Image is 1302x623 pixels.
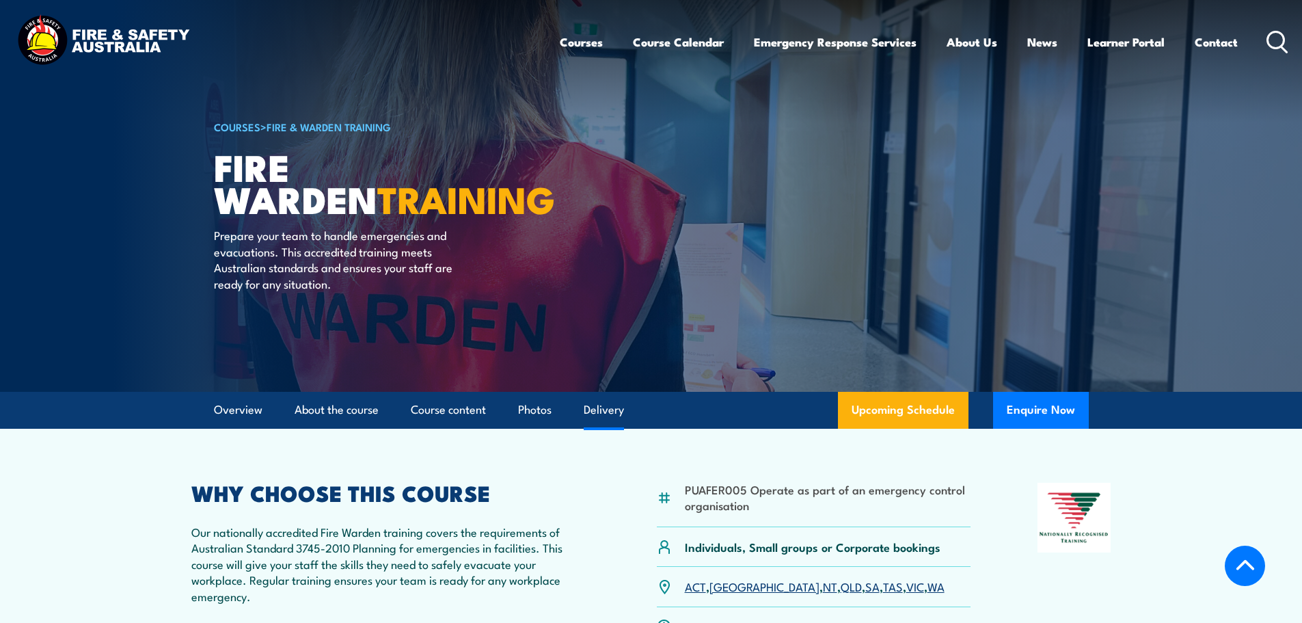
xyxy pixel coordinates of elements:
a: Courses [560,24,603,60]
a: Photos [518,392,552,428]
h2: WHY CHOOSE THIS COURSE [191,483,591,502]
a: About Us [947,24,997,60]
a: Course Calendar [633,24,724,60]
a: Overview [214,392,262,428]
a: Contact [1195,24,1238,60]
a: Upcoming Schedule [838,392,968,429]
a: WA [927,578,945,594]
a: About the course [295,392,379,428]
a: [GEOGRAPHIC_DATA] [709,578,819,594]
a: Learner Portal [1087,24,1165,60]
img: Nationally Recognised Training logo. [1037,483,1111,553]
a: Emergency Response Services [754,24,917,60]
a: SA [865,578,880,594]
a: Course content [411,392,486,428]
a: QLD [841,578,862,594]
h6: > [214,118,552,135]
p: Prepare your team to handle emergencies and evacuations. This accredited training meets Australia... [214,227,463,291]
p: Individuals, Small groups or Corporate bookings [685,539,940,555]
h1: Fire Warden [214,150,552,214]
button: Enquire Now [993,392,1089,429]
a: Delivery [584,392,624,428]
a: ACT [685,578,706,594]
a: TAS [883,578,903,594]
li: PUAFER005 Operate as part of an emergency control organisation [685,481,971,514]
strong: TRAINING [377,170,555,226]
a: COURSES [214,119,260,134]
p: , , , , , , , [685,579,945,594]
a: Fire & Warden Training [267,119,391,134]
p: Our nationally accredited Fire Warden training covers the requirements of Australian Standard 374... [191,524,591,604]
a: NT [823,578,837,594]
a: News [1027,24,1057,60]
a: VIC [906,578,924,594]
